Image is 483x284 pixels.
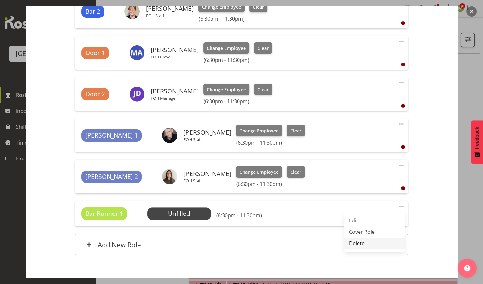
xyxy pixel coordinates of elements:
[151,88,198,95] h6: [PERSON_NAME]
[290,127,301,134] span: Clear
[254,84,272,95] button: Clear
[474,127,480,149] span: Feedback
[344,226,405,238] a: Cover Role
[236,139,305,146] h6: (6:30pm - 11:30pm)
[85,131,138,140] span: [PERSON_NAME] 1
[203,42,249,54] button: Change Employee
[85,172,138,181] span: [PERSON_NAME] 2
[464,265,470,271] img: help-xxl-2.png
[287,166,305,178] button: Clear
[151,46,198,53] h6: [PERSON_NAME]
[207,86,246,93] span: Change Employee
[216,212,262,219] h6: (6:30pm - 11:30pm)
[146,5,193,12] h6: [PERSON_NAME]
[129,45,144,60] img: max-allan11499.jpg
[146,13,193,18] p: FOH Staff
[253,3,264,10] span: Clear
[151,96,198,101] p: FOH Manager
[162,169,177,184] img: dillyn-shine7d2e40e87e1b79449fb43b25d65f1ac9.png
[236,166,282,178] button: Change Employee
[85,209,123,218] span: Bar Runner 1
[198,1,245,12] button: Change Employee
[254,42,272,54] button: Clear
[85,90,105,99] span: Door 2
[124,4,140,19] img: chris-darlington75c5593f9748220f2af2b84d1bade544.png
[344,215,405,226] a: Edit
[207,45,246,52] span: Change Employee
[184,178,231,183] p: FOH Staff
[401,21,405,25] div: User is clocked out
[401,104,405,108] div: User is clocked out
[203,98,272,105] h6: (6:30pm - 11:30pm)
[184,170,231,177] h6: [PERSON_NAME]
[184,129,231,136] h6: [PERSON_NAME]
[151,54,198,59] p: FOH Crew
[236,125,282,136] button: Change Employee
[98,240,141,249] h6: Add New Role
[258,45,269,52] span: Clear
[290,169,301,176] span: Clear
[401,145,405,149] div: User is clocked out
[85,7,100,16] span: Bar 2
[258,86,269,93] span: Clear
[401,186,405,190] div: User is clocked out
[203,57,272,63] h6: (6:30pm - 11:30pm)
[162,128,177,143] img: tommy-shorterb0edd7af4f2a677187137bf503907750.png
[203,84,249,95] button: Change Employee
[85,48,105,57] span: Door 1
[168,209,190,218] span: Unfilled
[471,120,483,164] button: Feedback - Show survey
[287,125,305,136] button: Clear
[239,127,278,134] span: Change Employee
[129,86,144,102] img: jacinta-derriman9488.jpg
[202,3,241,10] span: Change Employee
[401,63,405,66] div: User is clocked out
[184,137,231,142] p: FOH Staff
[344,238,405,249] a: Delete
[239,169,278,176] span: Change Employee
[249,1,267,12] button: Clear
[236,181,305,187] h6: (6:30pm - 11:30pm)
[198,16,267,22] h6: (6:30pm - 11:30pm)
